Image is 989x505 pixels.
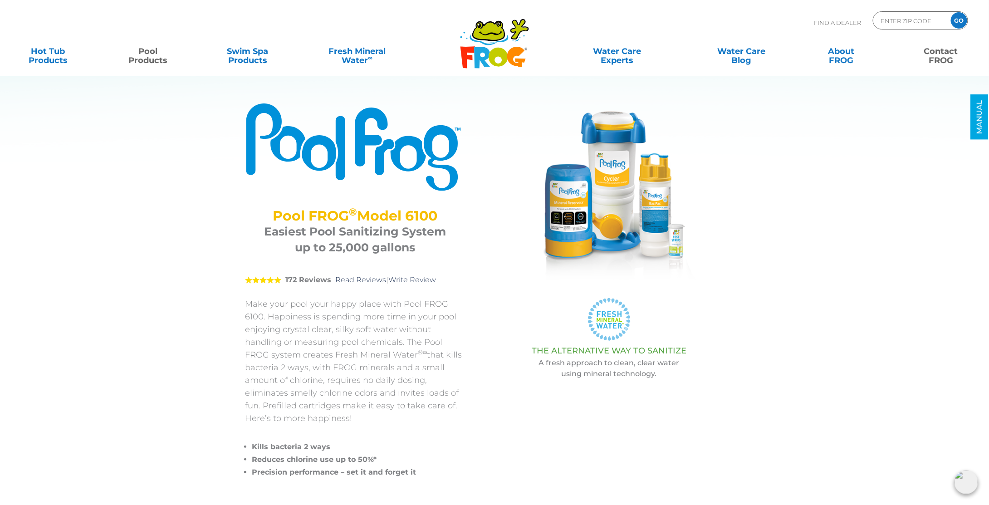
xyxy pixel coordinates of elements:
li: Reduces chlorine use up to 50%* [252,453,465,466]
p: Make your pool your happy place with Pool FROG 6100. Happiness is spending more time in your pool... [245,298,465,425]
div: | [245,262,465,298]
h3: Easiest Pool Sanitizing System up to 25,000 gallons [256,224,454,255]
a: MANUAL [971,95,989,140]
sup: ® [349,206,357,218]
p: A fresh approach to clean, clear water using mineral technology. [488,358,730,379]
p: Find A Dealer [814,11,861,34]
strong: 172 Reviews [285,275,331,284]
h2: Pool FROG Model 6100 [256,208,454,224]
a: ContactFROG [902,42,980,60]
img: openIcon [955,471,978,494]
a: Water CareBlog [703,42,780,60]
h3: THE ALTERNATIVE WAY TO SANITIZE [488,346,730,355]
a: AboutFROG [803,42,880,60]
a: PoolProducts [109,42,186,60]
img: Product Logo [245,102,465,192]
li: Precision performance – set it and forget it [252,466,465,479]
li: Kills bacteria 2 ways [252,441,465,453]
a: Swim SpaProducts [209,42,286,60]
input: GO [951,12,967,29]
span: 5 [245,276,281,284]
sup: ∞ [368,54,373,61]
a: Hot TubProducts [9,42,87,60]
a: Write Review [388,275,436,284]
a: Water CareExperts [554,42,680,60]
a: Fresh MineralWater∞ [308,42,406,60]
input: Zip Code Form [880,14,941,27]
sup: ®∞ [418,348,427,356]
a: Read Reviews [335,275,386,284]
